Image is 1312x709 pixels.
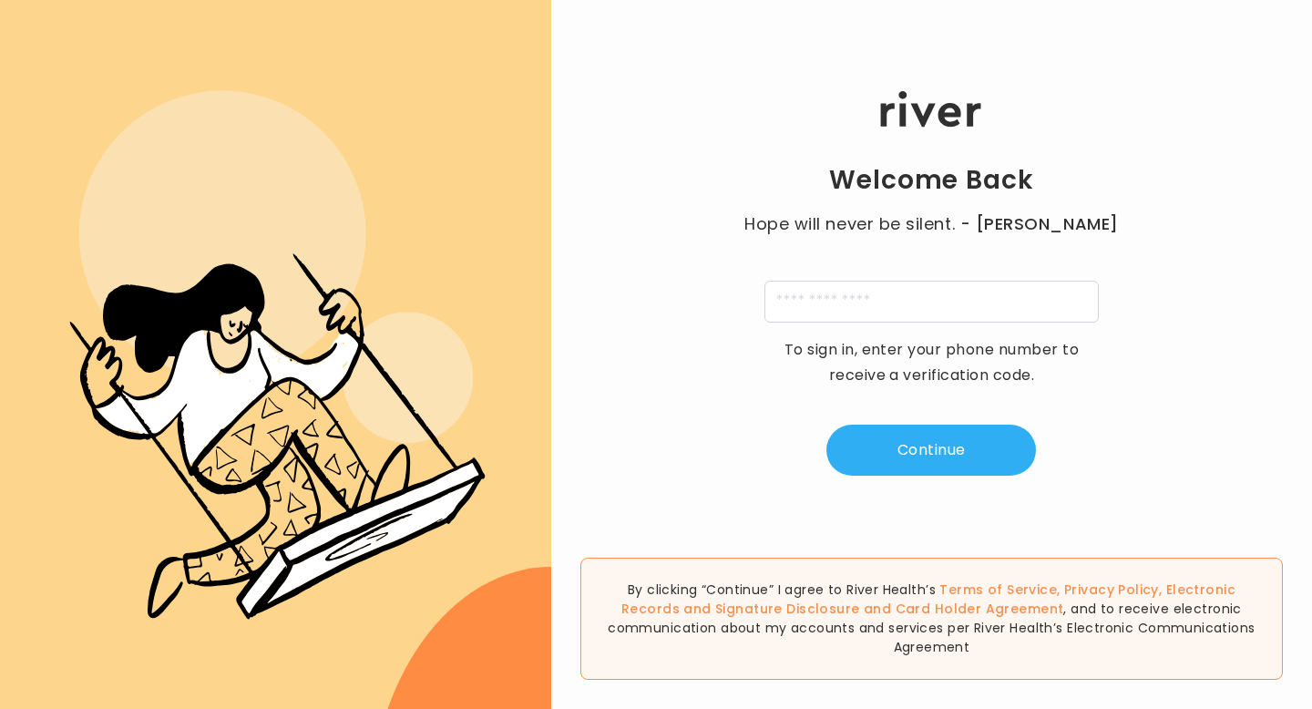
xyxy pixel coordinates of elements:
[580,558,1283,680] div: By clicking “Continue” I agree to River Health’s
[608,600,1255,656] span: , and to receive electronic communication about my accounts and services per River Health’s Elect...
[1064,581,1159,599] a: Privacy Policy
[939,581,1057,599] a: Terms of Service
[826,425,1036,476] button: Continue
[726,211,1136,237] p: Hope will never be silent.
[829,164,1033,197] h1: Welcome Back
[772,337,1091,388] p: To sign in, enter your phone number to receive a verification code.
[960,211,1119,237] span: - [PERSON_NAME]
[621,581,1235,618] a: Electronic Records and Signature Disclosure
[621,581,1235,618] span: , , and
[896,600,1064,618] a: Card Holder Agreement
